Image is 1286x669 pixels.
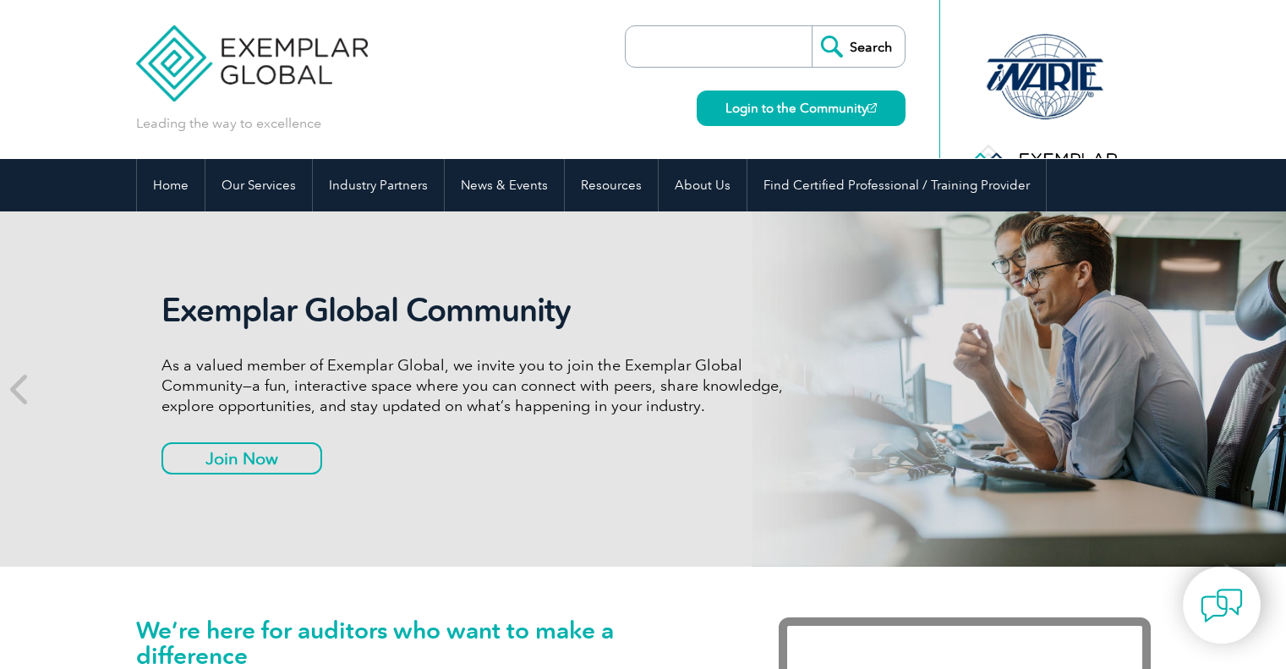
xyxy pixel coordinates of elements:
[137,159,205,211] a: Home
[659,159,747,211] a: About Us
[161,442,322,474] a: Join Now
[205,159,312,211] a: Our Services
[136,114,321,133] p: Leading the way to excellence
[867,103,877,112] img: open_square.png
[697,90,906,126] a: Login to the Community
[445,159,564,211] a: News & Events
[747,159,1046,211] a: Find Certified Professional / Training Provider
[313,159,444,211] a: Industry Partners
[565,159,658,211] a: Resources
[812,26,905,67] input: Search
[1201,584,1243,627] img: contact-chat.png
[161,291,796,330] h2: Exemplar Global Community
[161,355,796,416] p: As a valued member of Exemplar Global, we invite you to join the Exemplar Global Community—a fun,...
[136,617,728,668] h1: We’re here for auditors who want to make a difference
